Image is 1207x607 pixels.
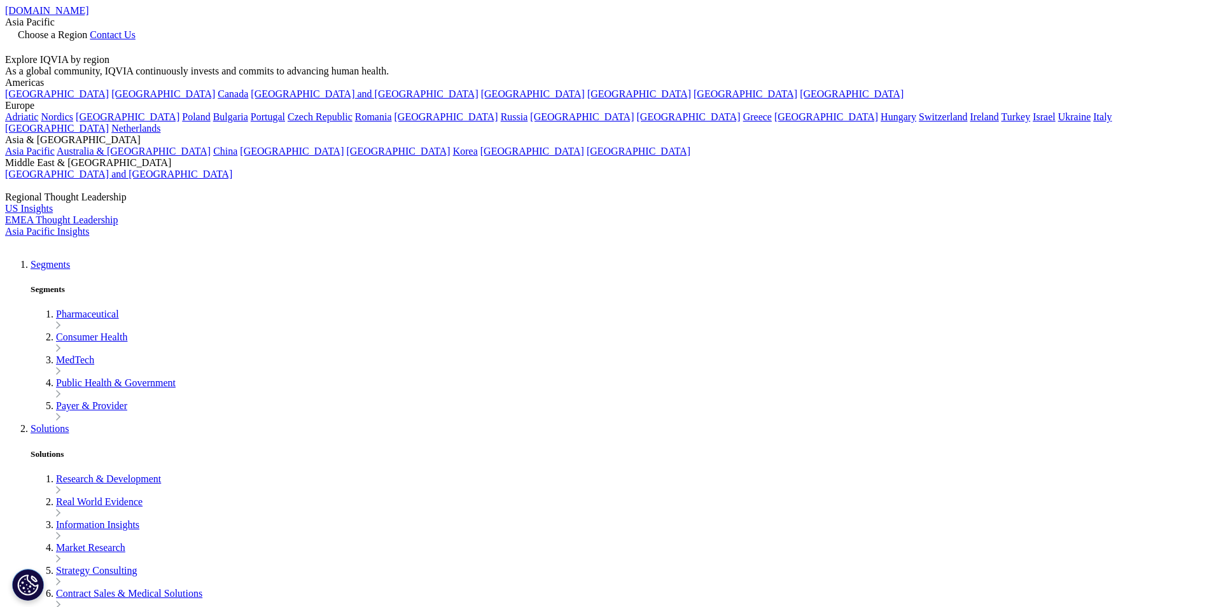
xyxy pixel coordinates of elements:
h5: Segments [31,284,1202,295]
a: Adriatic [5,111,38,122]
a: Consumer Health [56,331,127,342]
div: Americas [5,77,1202,88]
a: Netherlands [111,123,160,134]
a: Russia [501,111,528,122]
a: [GEOGRAPHIC_DATA] [694,88,797,99]
a: Czech Republic [288,111,352,122]
a: Poland [182,111,210,122]
a: Ukraine [1058,111,1091,122]
a: Segments [31,259,70,270]
a: [GEOGRAPHIC_DATA] [481,88,585,99]
a: Ireland [970,111,999,122]
a: US Insights [5,203,53,214]
a: [GEOGRAPHIC_DATA] [800,88,904,99]
a: [GEOGRAPHIC_DATA] [76,111,179,122]
a: Australia & [GEOGRAPHIC_DATA] [57,146,211,157]
a: Contact Us [90,29,136,40]
a: Italy [1093,111,1112,122]
a: Public Health & Government [56,377,176,388]
a: [DOMAIN_NAME] [5,5,89,16]
a: Israel [1033,111,1056,122]
a: [GEOGRAPHIC_DATA] [774,111,878,122]
h5: Solutions [31,449,1202,459]
div: As a global community, IQVIA continuously invests and commits to advancing human health. [5,66,1202,77]
a: China [213,146,237,157]
a: Greece [743,111,772,122]
a: [GEOGRAPHIC_DATA] and [GEOGRAPHIC_DATA] [5,169,232,179]
div: Explore IQVIA by region [5,54,1202,66]
div: Europe [5,100,1202,111]
a: Canada [218,88,248,99]
a: Asia Pacific Insights [5,226,89,237]
a: Strategy Consulting [56,565,137,576]
a: Solutions [31,423,69,434]
a: Romania [355,111,392,122]
a: Research & Development [56,473,161,484]
a: [GEOGRAPHIC_DATA] [587,146,690,157]
a: [GEOGRAPHIC_DATA] [5,123,109,134]
a: Contract Sales & Medical Solutions [56,588,202,599]
div: Regional Thought Leadership [5,192,1202,203]
a: [GEOGRAPHIC_DATA] [347,146,450,157]
a: [GEOGRAPHIC_DATA] [394,111,498,122]
a: [GEOGRAPHIC_DATA] [5,88,109,99]
a: Pharmaceutical [56,309,119,319]
a: Korea [453,146,478,157]
a: [GEOGRAPHIC_DATA] [111,88,215,99]
div: Middle East & [GEOGRAPHIC_DATA] [5,157,1202,169]
a: Portugal [251,111,285,122]
a: [GEOGRAPHIC_DATA] [530,111,634,122]
a: Information Insights [56,519,139,530]
span: Choose a Region [18,29,87,40]
div: Asia & [GEOGRAPHIC_DATA] [5,134,1202,146]
a: Nordics [41,111,73,122]
a: Market Research [56,542,125,553]
a: [GEOGRAPHIC_DATA] [637,111,741,122]
a: [GEOGRAPHIC_DATA] and [GEOGRAPHIC_DATA] [251,88,478,99]
a: Bulgaria [213,111,248,122]
a: Switzerland [919,111,967,122]
div: Asia Pacific [5,17,1202,28]
a: Hungary [881,111,916,122]
a: [GEOGRAPHIC_DATA] [240,146,344,157]
a: MedTech [56,354,94,365]
a: Real World Evidence [56,496,143,507]
a: EMEA Thought Leadership [5,214,118,225]
a: [GEOGRAPHIC_DATA] [480,146,584,157]
a: [GEOGRAPHIC_DATA] [587,88,691,99]
a: Turkey [1001,111,1031,122]
button: Cookies Settings [12,569,44,601]
a: Payer & Provider [56,400,127,411]
a: Asia Pacific [5,146,55,157]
